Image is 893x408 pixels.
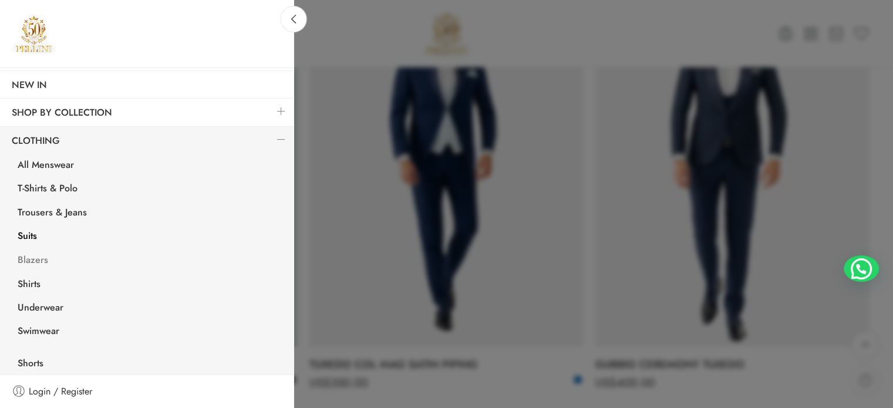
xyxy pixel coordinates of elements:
a: Swimwear [6,321,294,345]
a: Shirts [6,274,294,298]
a: <a href="https://pellini-collection.com/men-shop/menswear/swimwear/"><span>Swimwear</span></a> [6,316,294,325]
a: Trousers & Jeans [6,202,294,226]
a: T-Shirts & Polo [6,178,294,202]
a: Shorts [6,353,294,377]
a: All Menswear [6,154,294,178]
a: <a href="https://pellini-collection.com/men-shop/menswear/short/">Shorts</a> [6,344,294,353]
a: Suits [6,225,294,249]
span: Login / Register [29,384,92,399]
a: Pellini - [12,12,56,56]
a: Blazers [6,249,294,274]
a: Login / Register [12,384,282,399]
img: Pellini [12,12,56,56]
a: Underwear [6,297,294,321]
span: Swimwear [18,323,59,339]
